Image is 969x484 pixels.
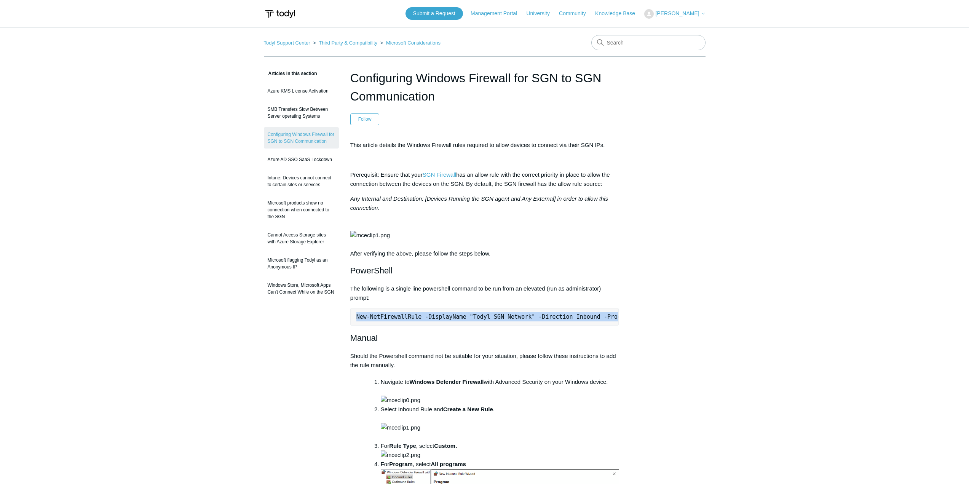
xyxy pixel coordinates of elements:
[423,171,456,178] a: SGN Firewall
[389,461,413,467] strong: Program
[350,351,619,370] p: Should the Powershell command not be suitable for your situation, please follow these instruction...
[264,152,339,167] a: Azure AD SSO SaaS Lockdown
[264,40,310,46] a: Todyl Support Center
[350,331,619,345] h2: Manual
[471,10,525,18] a: Management Portal
[264,40,312,46] li: Todyl Support Center
[264,228,339,249] a: Cannot Access Storage sites with Azure Storage Explorer
[264,196,339,224] a: Microsoft products show no connection when connected to the SGN
[595,10,643,18] a: Knowledge Base
[655,10,699,16] span: [PERSON_NAME]
[350,141,619,150] p: This article details the Windows Firewall rules required to allow devices to connect via their SG...
[559,10,594,18] a: Community
[350,194,619,258] p: After verifying the above, please follow the steps below.
[381,405,619,441] li: Select Inbound Rule and .
[381,377,619,405] li: Navigate to with Advanced Security on your Windows device.
[381,450,420,460] img: mceclip2.png
[386,40,441,46] a: Microsoft Considerations
[381,423,420,432] img: mceclip1.png
[350,308,619,326] pre: New-NetFirewallRule -DisplayName "Todyl SGN Network" -Direction Inbound -Program Any -LocalAddres...
[526,10,557,18] a: University
[434,442,457,449] strong: Custom.
[264,102,339,123] a: SMB Transfers Slow Between Server operating Systems
[350,231,390,240] img: mceclip1.png
[350,113,380,125] button: Follow Article
[443,406,493,412] strong: Create a New Rule
[389,442,416,449] strong: Rule Type
[350,284,619,302] p: The following is a single line powershell command to be run from an elevated (run as administrato...
[264,71,317,76] span: Articles in this section
[381,396,420,405] img: mceclip0.png
[644,9,705,19] button: [PERSON_NAME]
[264,171,339,192] a: Intune: Devices cannot connect to certain sites or services
[350,170,619,188] p: Prerequisit: Ensure that your has an allow rule with the correct priority in place to allow the c...
[591,35,706,50] input: Search
[264,278,339,299] a: Windows Store, Microsoft Apps Can't Connect While on the SGN
[264,7,296,21] img: Todyl Support Center Help Center home page
[410,379,484,385] strong: Windows Defender Firewall
[319,40,377,46] a: Third Party & Compatibility
[264,84,339,98] a: Azure KMS License Activation
[405,7,463,20] a: Submit a Request
[381,441,619,460] li: For , select
[350,69,619,105] h1: Configuring Windows Firewall for SGN to SGN Communication
[350,264,619,277] h2: PowerShell
[350,195,608,211] em: Any Internal and Destination: [Devices Running the SGN agent and Any External] in order to allow ...
[264,253,339,274] a: Microsoft flagging Todyl as an Anonymous IP
[311,40,379,46] li: Third Party & Compatibility
[379,40,441,46] li: Microsoft Considerations
[431,461,466,467] strong: All programs
[264,127,339,149] a: Configuring Windows Firewall for SGN to SGN Communication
